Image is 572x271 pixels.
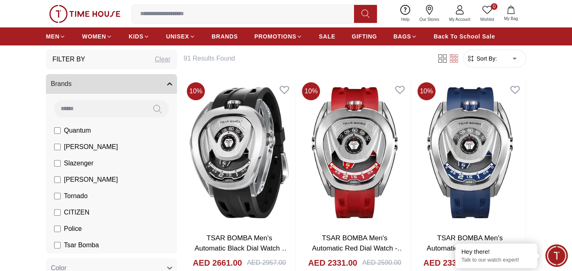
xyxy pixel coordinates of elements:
span: BRANDS [212,32,238,41]
span: Sort By: [475,54,497,63]
input: Slazenger [54,160,61,167]
a: WOMEN [82,29,112,44]
a: Our Stores [415,3,444,24]
a: MEN [46,29,66,44]
button: My Bag [499,4,523,23]
input: Tsar Bomba [54,242,61,248]
span: Slazenger [64,158,93,168]
span: GIFTING [352,32,377,41]
h4: AED 2661.00 [193,257,242,269]
span: Help [398,16,413,23]
a: SALE [319,29,335,44]
span: 10 % [418,82,436,100]
span: Wishlist [477,16,497,23]
span: 0 [491,3,497,10]
p: Talk to our watch expert! [461,257,531,264]
div: Clear [155,54,170,64]
span: KIDS [129,32,143,41]
span: Our Stores [416,16,443,23]
span: [PERSON_NAME] [64,142,118,152]
span: Police [64,224,82,234]
input: Tornado [54,193,61,199]
a: TSAR BOMBA Men's Automatic Black Dial Watch - TB8213A-06 SET [195,234,289,263]
span: Tornado [64,191,88,201]
span: UNISEX [166,32,189,41]
img: TSAR BOMBA Men's Automatic Black Dial Watch - TB8213A-06 SET [184,79,295,226]
h6: 91 Results Found [184,54,427,63]
img: ... [49,5,120,23]
h4: AED 2331.00 [423,257,472,269]
a: TSAR BOMBA Men's Automatic Blue Dial Watch - TB8213A-03 SET [427,234,520,263]
span: [PERSON_NAME] [64,175,118,185]
a: GIFTING [352,29,377,44]
div: AED 2590.00 [362,258,401,268]
span: MEN [46,32,59,41]
span: Brands [51,79,72,89]
button: Sort By: [467,54,497,63]
span: BAGS [393,32,411,41]
span: CITIZEN [64,208,89,217]
input: [PERSON_NAME] [54,176,61,183]
span: My Bag [501,16,521,22]
span: Back To School Sale [434,32,495,41]
img: TSAR BOMBA Men's Automatic Red Dial Watch - TB8213A-04 SET [299,79,410,226]
a: Back To School Sale [434,29,495,44]
input: CITIZEN [54,209,61,216]
a: UNISEX [166,29,195,44]
span: PROMOTIONS [254,32,297,41]
a: PROMOTIONS [254,29,303,44]
span: 10 % [302,82,320,100]
h3: Filter By [52,54,85,64]
a: Help [396,3,415,24]
a: BAGS [393,29,417,44]
span: SALE [319,32,335,41]
div: AED 2957.00 [247,258,286,268]
span: WOMEN [82,32,106,41]
input: [PERSON_NAME] [54,144,61,150]
a: TSAR BOMBA Men's Automatic Red Dial Watch - TB8213A-04 SET [312,234,404,263]
img: TSAR BOMBA Men's Automatic Blue Dial Watch - TB8213A-03 SET [414,79,526,226]
h4: AED 2331.00 [308,257,357,269]
div: Chat Widget [545,244,568,267]
span: Tsar Bomba [64,240,99,250]
span: My Account [446,16,474,23]
button: Brands [46,74,177,94]
input: Police [54,226,61,232]
a: BRANDS [212,29,238,44]
span: 10 % [187,82,205,100]
span: Quantum [64,126,91,135]
input: Quantum [54,127,61,134]
div: Hey there! [461,248,531,256]
a: 0Wishlist [475,3,499,24]
a: KIDS [129,29,150,44]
